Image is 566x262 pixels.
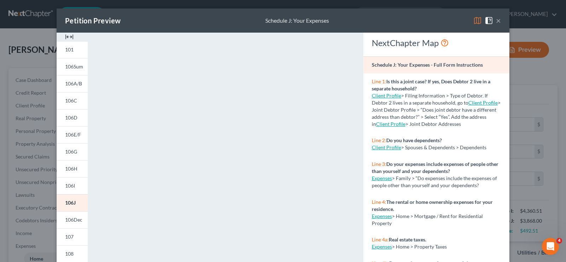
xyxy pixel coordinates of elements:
[372,93,488,106] span: > Filing Information > Type of Debtor. If Debtor 2 lives in a separate household, go to
[57,75,88,92] a: 106A/B
[57,177,88,194] a: 106I
[65,251,74,257] span: 108
[372,93,401,99] a: Client Profile
[65,200,76,206] span: 106J
[65,16,121,26] div: Petition Preview
[65,234,74,240] span: 107
[372,199,493,212] strong: The rental or home ownership expenses for your residence.
[496,16,501,25] button: ×
[376,121,405,127] a: Client Profile
[392,244,447,250] span: > Home > Property Taxes
[65,33,74,41] img: expand-e0f6d898513216a626fdd78e52531dac95497ffd26381d4c15ee2fc46db09dca.svg
[386,137,442,143] strong: Do you have dependents?
[65,97,77,104] span: 106C
[57,228,88,245] a: 107
[372,161,498,174] strong: Do your expenses include expenses of people other than yourself and your dependents?
[65,80,82,87] span: 106A/B
[473,16,482,25] img: map-eea8200ae884c6f1103ae1953ef3d486a96c86aabb227e865a55264e3737af1f.svg
[57,194,88,211] a: 106J
[57,92,88,109] a: 106C
[389,236,426,243] strong: Real estate taxes.
[372,78,386,84] span: Line 1:
[372,244,392,250] a: Expenses
[65,183,75,189] span: 106I
[57,109,88,126] a: 106D
[372,100,501,127] span: > Joint Debtor Profile > “Does joint debtor have a different address than debtor?” > Select “Yes”...
[65,217,82,223] span: 106Dec
[485,16,493,25] img: help-close-5ba153eb36485ed6c1ea00a893f15db1cb9b99d6cae46e1a8edb6c62d00a1a76.svg
[468,100,498,106] a: Client Profile
[542,238,559,255] iframe: Intercom live chat
[372,161,386,167] span: Line 3:
[265,17,329,25] div: Schedule J: Your Expenses
[372,144,401,150] a: Client Profile
[556,238,562,244] span: 4
[57,160,88,177] a: 106H
[65,149,77,155] span: 106G
[372,37,501,49] div: NextChapter Map
[57,41,88,58] a: 101
[372,199,386,205] span: Line 4:
[401,144,486,150] span: > Spouses & Dependents > Dependents
[372,175,392,181] a: Expenses
[372,213,392,219] a: Expenses
[372,78,490,91] strong: Is this a joint case? If yes, Does Debtor 2 live in a separate household?
[65,46,74,52] span: 101
[372,137,386,143] span: Line 2:
[372,236,389,243] span: Line 4a:
[372,213,483,226] span: > Home > Mortgage / Rent for Residential Property
[372,62,483,68] strong: Schedule J: Your Expenses - Full Form Instructions
[57,143,88,160] a: 106G
[65,63,83,69] span: 106Sum
[376,121,461,127] span: > Joint Debtor Addresses
[57,211,88,228] a: 106Dec
[57,126,88,143] a: 106E/F
[65,115,77,121] span: 106D
[57,58,88,75] a: 106Sum
[65,132,81,138] span: 106E/F
[65,166,77,172] span: 106H
[372,175,497,188] span: > Family > “Do expenses include the expenses of people other than yourself and your dependents?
